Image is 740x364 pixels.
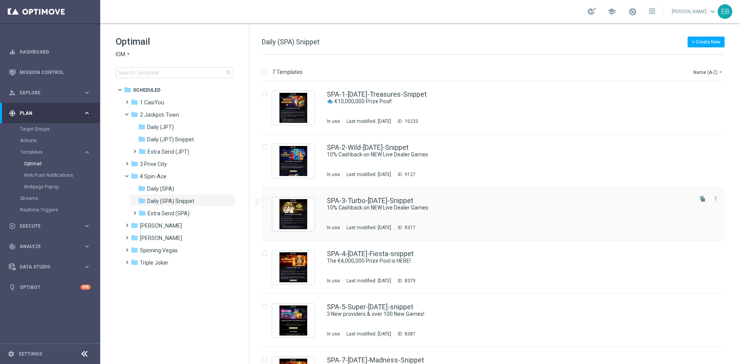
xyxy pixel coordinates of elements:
div: ID: [394,225,415,231]
span: Execute [20,224,83,228]
i: equalizer [9,49,16,55]
span: Data Studio [20,265,83,269]
div: Explore [9,89,83,96]
img: 8379.jpeg [274,252,313,282]
div: Last modified: [DATE] [343,118,394,124]
span: Scheduled [133,87,160,94]
button: person_search Explore keyboard_arrow_right [8,90,91,96]
div: Press SPACE to select this row. [254,134,738,188]
button: play_circle_outline Execute keyboard_arrow_right [8,223,91,229]
div: track_changes Analyze keyboard_arrow_right [8,243,91,250]
i: keyboard_arrow_right [83,89,91,96]
div: ID: [394,171,415,178]
i: folder [124,86,131,94]
div: 9127 [405,171,415,178]
a: Optimail [24,161,80,167]
span: Extra Send (SPA) [148,210,190,217]
div: ID: [394,278,415,284]
div: Mission Control [8,69,91,75]
a: Target Groups [20,126,80,132]
a: 10% Cashback on NEW Live Dealer Games [327,151,674,158]
span: 2 Jackpot-Town [140,111,179,118]
i: folder [131,172,138,180]
span: Explore [20,91,83,95]
i: folder [138,209,146,217]
div: EB [718,4,732,19]
span: Daily (JPT) [147,124,174,131]
img: 10233.jpeg [274,93,313,123]
button: equalizer Dashboard [8,49,91,55]
img: 9127.jpeg [274,146,313,176]
div: In use [327,278,340,284]
div: In use [327,118,340,124]
div: Press SPACE to select this row. [254,188,738,241]
button: Templates keyboard_arrow_right [20,149,91,155]
input: Search Template [116,67,234,78]
i: keyboard_arrow_right [83,109,91,117]
span: search [225,70,232,76]
div: Web Push Notifications [24,169,99,181]
div: The €4,000,000 Prize Pool is HERE! [327,257,691,265]
span: 1 CasiYou [140,99,164,106]
button: + Create New [688,37,725,47]
i: keyboard_arrow_right [83,263,91,270]
button: more_vert [712,194,720,203]
button: Name (A-Z)arrow_drop_down [693,67,725,77]
div: Optibot [9,277,91,297]
span: Spinning Vegas [140,247,178,254]
div: Dashboard [9,42,91,62]
i: keyboard_arrow_right [83,149,91,156]
div: 8317 [405,225,415,231]
i: play_circle_outline [9,223,16,230]
i: folder [138,185,146,192]
i: folder [138,197,146,205]
div: Execute [9,223,83,230]
a: 10% Cashback on NEW Live Dealer Games [327,204,674,211]
div: In use [327,171,340,178]
i: arrow_drop_down [125,51,131,58]
i: gps_fixed [9,110,16,117]
div: Press SPACE to select this row. [254,294,738,347]
div: Analyze [9,243,83,250]
img: 8317.jpeg [274,199,313,229]
span: Plan [20,111,83,116]
div: 🐟 €10,000,000 Prize Pool! [327,98,691,105]
span: Robby Riches [140,235,182,242]
div: Press SPACE to select this row. [254,81,738,134]
span: Templates [20,150,76,154]
a: SPA-2-Wild-[DATE]-Snippet [327,144,409,151]
a: [PERSON_NAME]keyboard_arrow_down [671,6,718,17]
a: SPA-4-[DATE]-Fiesta-snippet [327,250,414,257]
i: keyboard_arrow_right [83,243,91,250]
button: IOM arrow_drop_down [116,51,131,58]
div: +10 [81,285,91,290]
span: Analyze [20,244,83,249]
div: Last modified: [DATE] [343,225,394,231]
div: 10% Cashback on NEW Live Dealer Games [327,204,691,211]
span: Extra Send (JPT) [148,148,189,155]
div: ID: [394,118,418,124]
a: The €4,000,000 Prize Pool is HERE! [327,257,674,265]
div: Actions [20,135,99,146]
span: Daily (JPT) Snippet [147,136,194,143]
span: 3 Prive City [140,161,167,168]
span: school [607,7,616,16]
p: 7 Templates [272,69,303,75]
div: Realtime Triggers [20,204,99,216]
div: Data Studio [9,263,83,270]
div: In use [327,225,340,231]
button: file_copy [698,194,708,204]
i: folder [131,246,138,254]
i: keyboard_arrow_right [83,222,91,230]
div: Last modified: [DATE] [343,171,394,178]
i: folder [131,111,138,118]
div: Optimail [24,158,99,169]
img: 8387.jpeg [274,305,313,335]
i: folder [138,123,146,131]
a: SPA-3-Turbo-[DATE]-Snippet [327,197,413,204]
button: gps_fixed Plan keyboard_arrow_right [8,110,91,116]
div: lightbulb Optibot +10 [8,284,91,290]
